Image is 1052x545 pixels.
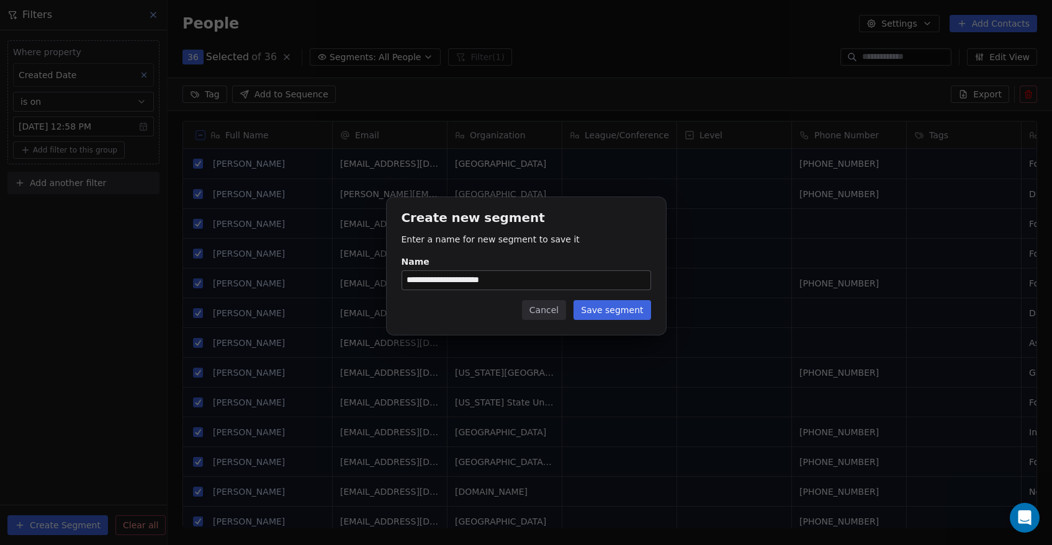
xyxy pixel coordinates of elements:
[402,255,651,268] div: Name
[522,300,566,320] button: Cancel
[402,212,651,225] h1: Create new segment
[402,271,650,290] input: Name
[402,233,651,246] p: Enter a name for new segment to save it
[573,300,650,320] button: Save segment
